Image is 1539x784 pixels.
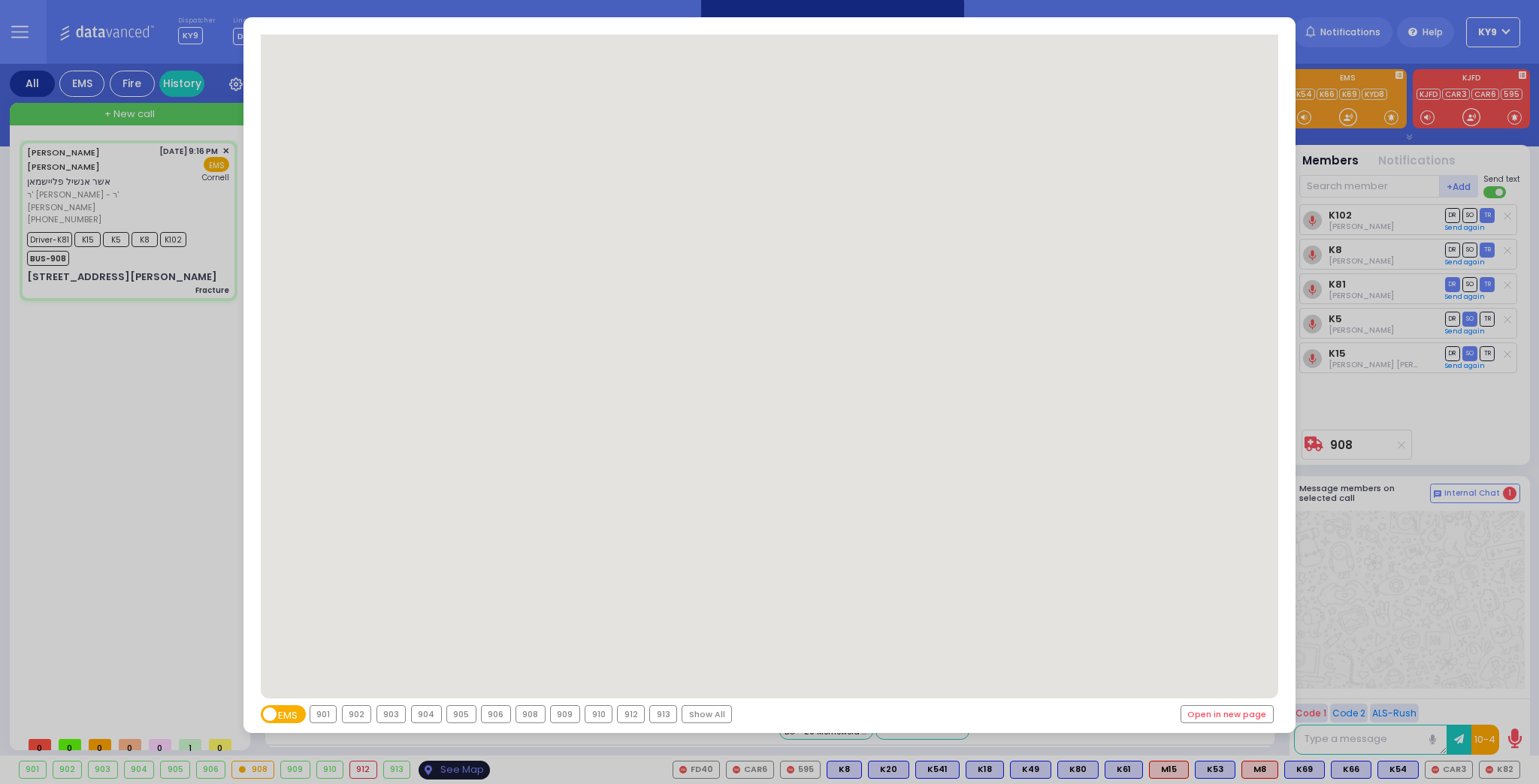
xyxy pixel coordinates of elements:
[682,706,731,722] div: Show All
[377,706,406,722] div: 903
[447,706,476,722] div: 905
[482,706,510,722] div: 906
[412,706,441,722] div: 904
[551,706,579,722] div: 909
[343,706,371,722] div: 902
[310,706,337,722] div: 901
[650,706,676,722] div: 913
[618,706,644,722] div: 912
[585,706,612,722] div: 910
[516,706,545,722] div: 908
[1181,706,1273,722] a: Open in new page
